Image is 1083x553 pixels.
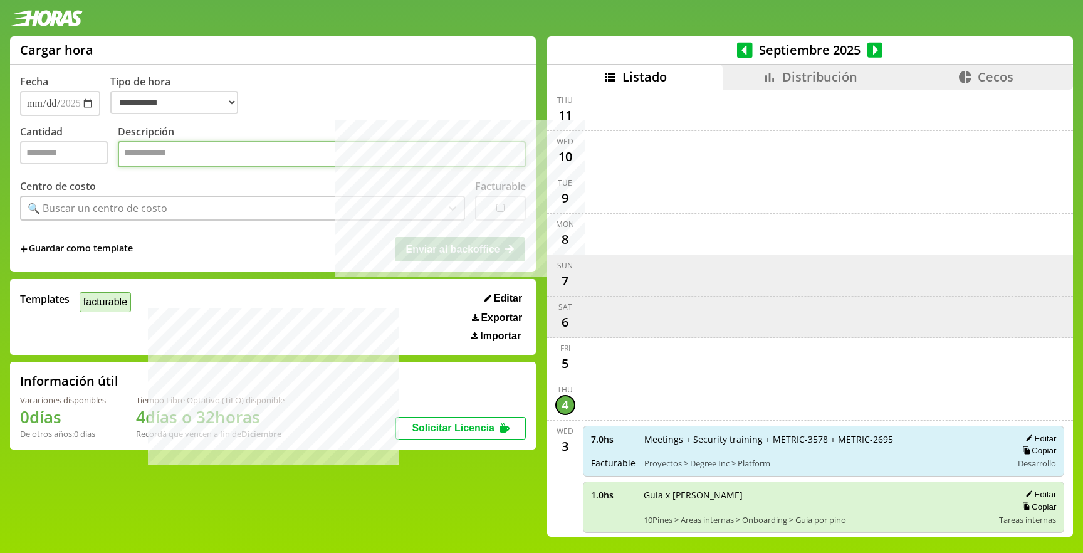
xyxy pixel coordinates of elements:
[557,95,573,105] div: Thu
[1018,458,1056,469] span: Desarrollo
[556,219,574,229] div: Mon
[80,292,131,312] button: facturable
[557,260,573,271] div: Sun
[480,330,521,342] span: Importar
[560,343,570,354] div: Fri
[20,41,93,58] h1: Cargar hora
[20,242,28,256] span: +
[1022,489,1056,500] button: Editar
[555,436,575,456] div: 3
[555,395,575,415] div: 4
[20,75,48,88] label: Fecha
[591,457,636,469] span: Facturable
[644,433,1004,445] span: Meetings + Security training + METRIC-3578 + METRIC-2695
[20,428,106,440] div: De otros años: 0 días
[20,125,118,171] label: Cantidad
[20,372,118,389] h2: Información útil
[555,229,575,250] div: 8
[481,312,522,324] span: Exportar
[558,302,572,312] div: Sat
[978,68,1013,85] span: Cecos
[10,10,83,26] img: logotipo
[555,354,575,374] div: 5
[555,188,575,208] div: 9
[110,91,238,114] select: Tipo de hora
[557,136,573,147] div: Wed
[547,90,1073,535] div: scrollable content
[622,68,667,85] span: Listado
[20,242,133,256] span: +Guardar como template
[20,406,106,428] h1: 0 días
[475,179,526,193] label: Facturable
[558,177,572,188] div: Tue
[468,312,526,324] button: Exportar
[136,394,285,406] div: Tiempo Libre Optativo (TiLO) disponible
[591,489,635,501] span: 1.0 hs
[481,292,526,305] button: Editar
[118,141,526,167] textarea: Descripción
[557,384,573,395] div: Thu
[20,179,96,193] label: Centro de costo
[555,271,575,291] div: 7
[20,394,106,406] div: Vacaciones disponibles
[241,428,281,440] b: Diciembre
[591,433,636,445] span: 7.0 hs
[20,141,108,164] input: Cantidad
[20,292,70,306] span: Templates
[782,68,857,85] span: Distribución
[28,201,167,215] div: 🔍 Buscar un centro de costo
[1018,445,1056,456] button: Copiar
[136,406,285,428] h1: 4 días o 32 horas
[555,147,575,167] div: 10
[118,125,526,171] label: Descripción
[999,514,1056,525] span: Tareas internas
[1022,433,1056,444] button: Editar
[644,458,1004,469] span: Proyectos > Degree Inc > Platform
[494,293,522,304] span: Editar
[555,105,575,125] div: 11
[555,312,575,332] div: 6
[753,41,867,58] span: Septiembre 2025
[395,417,526,440] button: Solicitar Licencia
[136,428,285,440] div: Recordá que vencen a fin de
[644,489,991,501] span: Guía x [PERSON_NAME]
[557,426,573,436] div: Wed
[644,514,991,525] span: 10Pines > Areas internas > Onboarding > Guia por pino
[110,75,248,116] label: Tipo de hora
[412,423,494,433] span: Solicitar Licencia
[1018,502,1056,512] button: Copiar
